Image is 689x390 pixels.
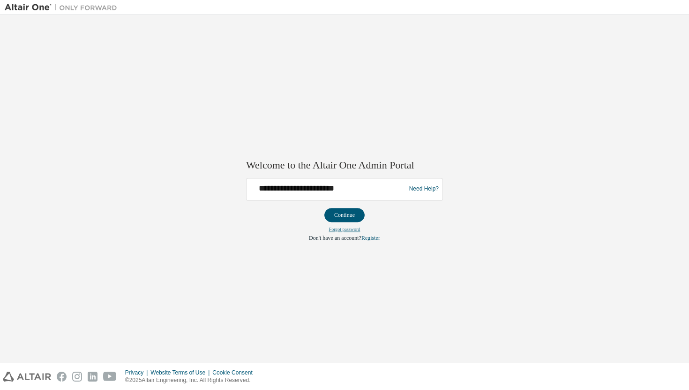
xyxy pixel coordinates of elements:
img: facebook.svg [57,372,67,382]
img: youtube.svg [103,372,117,382]
div: Cookie Consent [212,369,258,376]
h2: Welcome to the Altair One Admin Portal [246,159,443,172]
p: © 2025 Altair Engineering, Inc. All Rights Reserved. [125,376,258,384]
span: Don't have an account? [309,235,361,241]
button: Continue [324,208,365,222]
a: Register [361,235,380,241]
img: altair_logo.svg [3,372,51,382]
a: Forgot password [329,227,360,232]
div: Website Terms of Use [150,369,212,376]
div: Privacy [125,369,150,376]
img: Altair One [5,3,122,12]
img: instagram.svg [72,372,82,382]
img: linkedin.svg [88,372,97,382]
